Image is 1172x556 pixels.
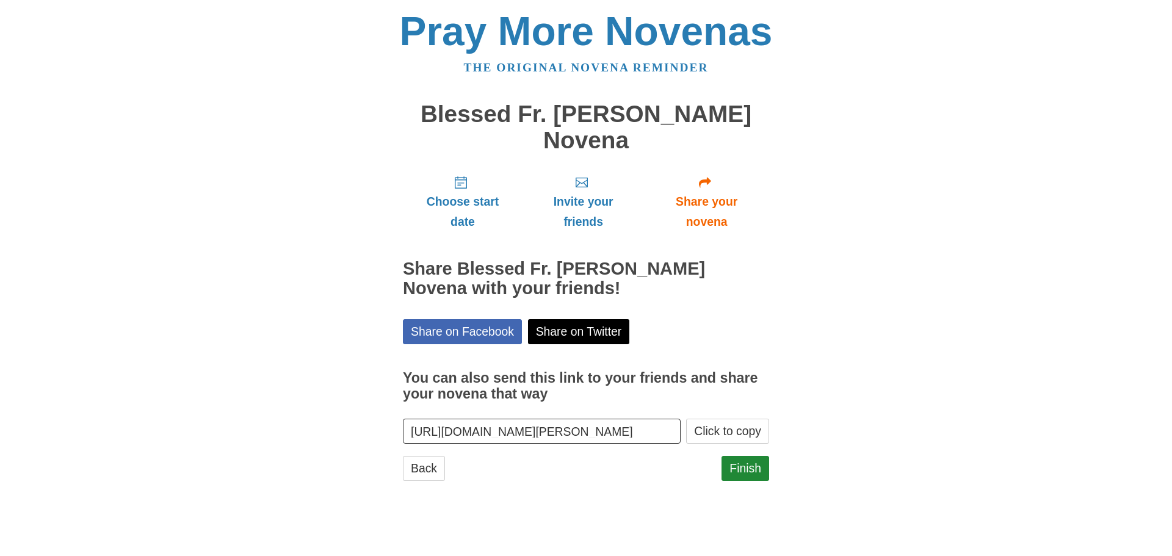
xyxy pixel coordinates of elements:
a: Finish [722,456,769,481]
a: Back [403,456,445,481]
span: Choose start date [415,192,510,232]
span: Invite your friends [535,192,632,232]
a: Choose start date [403,165,523,238]
a: Invite your friends [523,165,644,238]
a: Share on Facebook [403,319,522,344]
span: Share your novena [656,192,757,232]
a: Share your novena [644,165,769,238]
button: Click to copy [686,419,769,444]
h1: Blessed Fr. [PERSON_NAME] Novena [403,101,769,153]
a: Share on Twitter [528,319,630,344]
h2: Share Blessed Fr. [PERSON_NAME] Novena with your friends! [403,259,769,298]
h3: You can also send this link to your friends and share your novena that way [403,370,769,402]
a: The original novena reminder [464,61,709,74]
a: Pray More Novenas [400,9,773,54]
